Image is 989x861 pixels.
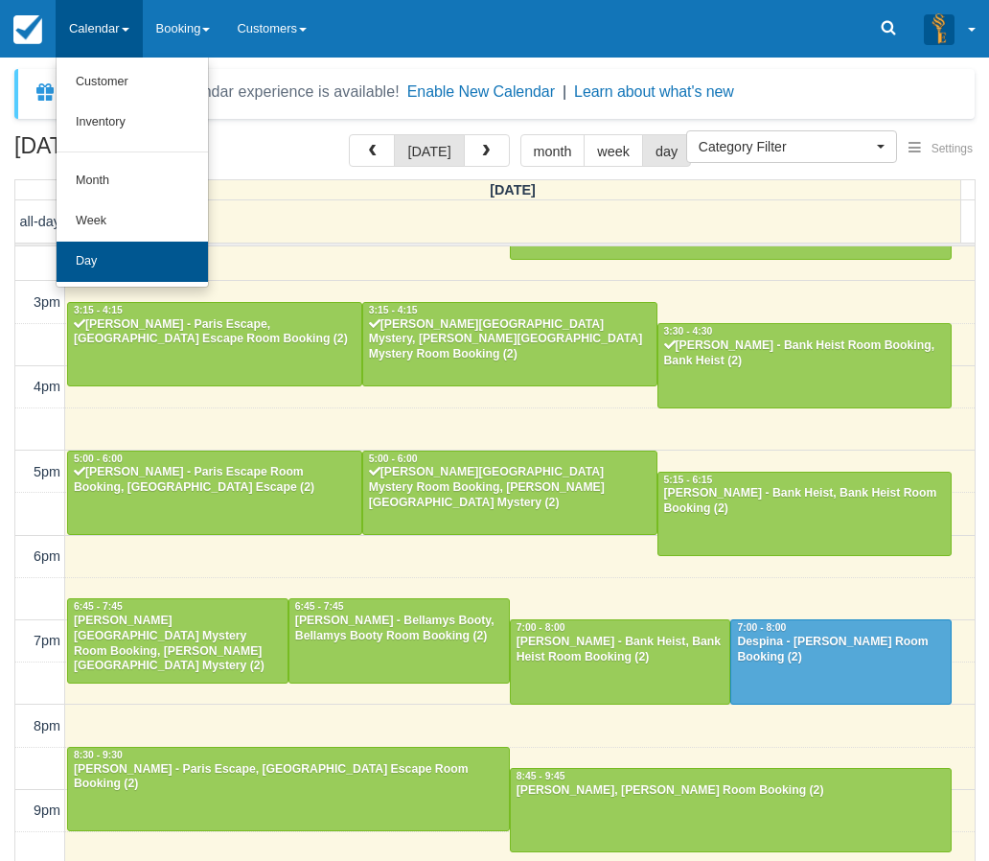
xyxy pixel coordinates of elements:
div: [PERSON_NAME][GEOGRAPHIC_DATA] Mystery Room Booking, [PERSON_NAME][GEOGRAPHIC_DATA] Mystery (2) [73,614,283,675]
a: 7:00 - 8:00[PERSON_NAME] - Bank Heist, Bank Heist Room Booking (2) [510,619,731,704]
a: 3:15 - 4:15[PERSON_NAME] - Paris Escape, [GEOGRAPHIC_DATA] Escape Room Booking (2) [67,302,362,386]
span: 3:15 - 4:15 [369,305,418,315]
button: month [520,134,586,167]
span: 3:30 - 4:30 [664,326,713,337]
a: 3:15 - 4:15[PERSON_NAME][GEOGRAPHIC_DATA] Mystery, [PERSON_NAME][GEOGRAPHIC_DATA] Mystery Room Bo... [362,302,657,386]
div: [PERSON_NAME][GEOGRAPHIC_DATA] Mystery, [PERSON_NAME][GEOGRAPHIC_DATA] Mystery Room Booking (2) [368,317,652,363]
span: 5pm [34,464,60,479]
button: week [584,134,643,167]
span: | [563,83,566,100]
div: [PERSON_NAME] - Paris Escape, [GEOGRAPHIC_DATA] Escape Room Booking (2) [73,317,356,348]
a: Customer [57,62,208,103]
span: 3:15 - 4:15 [74,305,123,315]
a: 8:30 - 9:30[PERSON_NAME] - Paris Escape, [GEOGRAPHIC_DATA] Escape Room Booking (2) [67,747,510,831]
a: 6:45 - 7:45[PERSON_NAME] - Bellamys Booty, Bellamys Booty Room Booking (2) [288,598,510,683]
span: 6pm [34,548,60,564]
button: Settings [897,135,984,163]
h2: [DATE] [14,134,257,170]
span: 7pm [34,633,60,648]
div: [PERSON_NAME] - Bank Heist, Bank Heist Room Booking (2) [663,486,947,517]
span: 9pm [34,803,60,818]
a: 7:00 - 8:00Despina - [PERSON_NAME] Room Booking (2) [730,619,952,704]
span: 8pm [34,718,60,733]
a: Day [57,242,208,282]
a: 3:30 - 4:30[PERSON_NAME] - Bank Heist Room Booking, Bank Heist (2) [657,323,953,407]
a: 8:45 - 9:45[PERSON_NAME], [PERSON_NAME] Room Booking (2) [510,768,953,852]
button: day [642,134,691,167]
span: Settings [931,142,973,155]
span: 6:45 - 7:45 [295,601,344,612]
a: Month [57,161,208,201]
div: Despina - [PERSON_NAME] Room Booking (2) [736,635,946,665]
div: [PERSON_NAME] - Paris Escape, [GEOGRAPHIC_DATA] Escape Room Booking (2) [73,762,504,793]
span: 7:00 - 8:00 [737,622,786,633]
span: 5:15 - 6:15 [664,475,713,485]
a: Week [57,201,208,242]
a: 5:00 - 6:00[PERSON_NAME][GEOGRAPHIC_DATA] Mystery Room Booking, [PERSON_NAME][GEOGRAPHIC_DATA] My... [362,451,657,535]
img: A3 [924,13,954,44]
img: checkfront-main-nav-mini-logo.png [13,15,42,44]
span: 8:45 - 9:45 [517,771,565,781]
span: Category Filter [699,137,872,156]
div: [PERSON_NAME], [PERSON_NAME] Room Booking (2) [516,783,947,799]
span: 5:00 - 6:00 [74,454,123,464]
a: Learn about what's new [574,83,734,100]
div: [PERSON_NAME] - Bellamys Booty, Bellamys Booty Room Booking (2) [294,614,504,644]
a: 6:45 - 7:45[PERSON_NAME][GEOGRAPHIC_DATA] Mystery Room Booking, [PERSON_NAME][GEOGRAPHIC_DATA] My... [67,598,288,683]
a: Inventory [57,103,208,143]
a: 5:00 - 6:00[PERSON_NAME] - Paris Escape Room Booking, [GEOGRAPHIC_DATA] Escape (2) [67,451,362,535]
span: [DATE] [490,182,536,198]
ul: Calendar [56,58,209,288]
div: [PERSON_NAME] - Bank Heist Room Booking, Bank Heist (2) [663,338,947,369]
span: 5:00 - 6:00 [369,454,418,464]
span: 4pm [34,379,60,394]
span: all-day [20,214,60,229]
div: [PERSON_NAME] - Paris Escape Room Booking, [GEOGRAPHIC_DATA] Escape (2) [73,465,356,496]
span: 3pm [34,294,60,310]
button: [DATE] [394,134,464,167]
a: 5:15 - 6:15[PERSON_NAME] - Bank Heist, Bank Heist Room Booking (2) [657,472,953,556]
div: A new Booking Calendar experience is available! [64,81,400,104]
span: 8:30 - 9:30 [74,750,123,760]
div: [PERSON_NAME] - Bank Heist, Bank Heist Room Booking (2) [516,635,725,665]
button: Category Filter [686,130,897,163]
span: 7:00 - 8:00 [517,622,565,633]
div: [PERSON_NAME][GEOGRAPHIC_DATA] Mystery Room Booking, [PERSON_NAME][GEOGRAPHIC_DATA] Mystery (2) [368,465,652,511]
span: 6:45 - 7:45 [74,601,123,612]
button: Enable New Calendar [407,82,555,102]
